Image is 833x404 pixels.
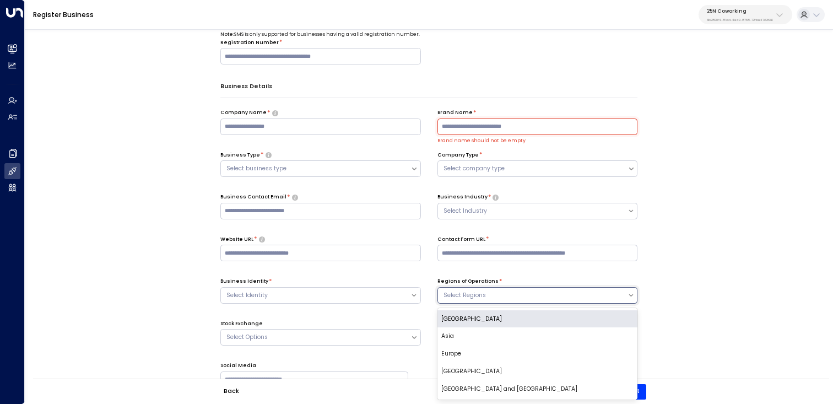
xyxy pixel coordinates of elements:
label: Company Name [220,109,267,117]
label: Registration Number [220,39,279,47]
div: [GEOGRAPHIC_DATA] [437,363,638,380]
label: Business Industry [437,193,488,201]
button: 25N Coworking3b9800f4-81ca-4ec0-8758-72fbe4763f36 [699,5,792,24]
button: Must be related to the Business Name provided. [259,236,265,242]
div: Asia [437,327,638,345]
label: Business Contact Email [220,193,286,201]
button: Back [217,384,246,400]
div: Europe [437,345,638,363]
label: Website URL [220,236,253,244]
label: Brand Name [437,109,473,117]
p: 3b9800f4-81ca-4ec0-8758-72fbe4763f36 [707,18,773,22]
label: Business Identity [220,278,268,286]
p: 25N Coworking [707,8,773,14]
p: Business Details [220,81,638,92]
span: Brand name should not be empty [437,137,526,144]
label: Stock Exchange [220,320,263,328]
div: [GEOGRAPHIC_DATA] [437,310,638,328]
label: Regions of Operations [437,278,499,286]
label: Business Type [220,152,260,159]
div: [GEOGRAPHIC_DATA] and [GEOGRAPHIC_DATA] [437,380,638,398]
label: Social Media [220,362,256,370]
a: Register Business [33,10,94,19]
p: SMS is only supported for businesses having a valid registration number. [220,29,421,39]
label: Contact Form URL [437,236,485,244]
span: Note: [220,31,234,37]
label: Company Type [437,152,479,159]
